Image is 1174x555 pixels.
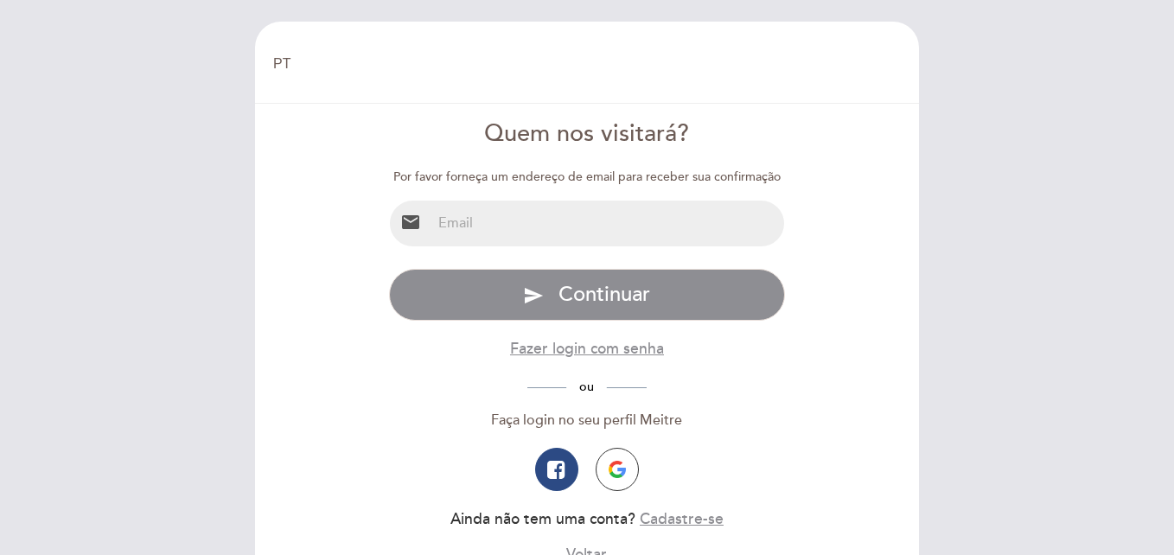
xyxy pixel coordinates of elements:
div: Quem nos visitará? [389,118,786,151]
i: send [523,285,544,306]
input: Email [431,201,785,246]
span: ou [566,380,607,394]
span: Ainda não tem uma conta? [450,510,635,528]
button: Cadastre-se [640,508,724,530]
div: Faça login no seu perfil Meitre [389,411,786,431]
span: Continuar [558,282,650,307]
div: Por favor forneça um endereço de email para receber sua confirmação [389,169,786,186]
button: Fazer login com senha [510,338,664,360]
img: icon-google.png [609,461,626,478]
i: email [400,212,421,233]
button: send Continuar [389,269,786,321]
